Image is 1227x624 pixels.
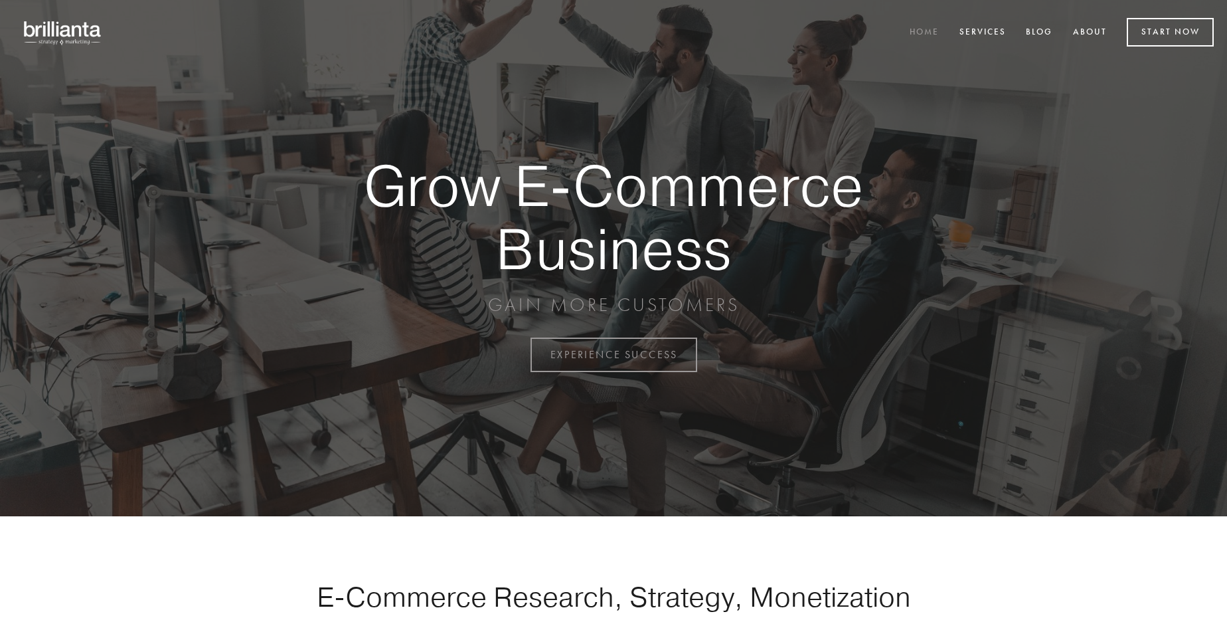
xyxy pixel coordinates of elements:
h1: E-Commerce Research, Strategy, Monetization [275,580,952,613]
strong: Grow E-Commerce Business [317,154,910,280]
a: Blog [1017,22,1061,44]
img: brillianta - research, strategy, marketing [13,13,113,52]
a: Start Now [1127,18,1214,47]
a: EXPERIENCE SUCCESS [531,338,697,372]
p: GAIN MORE CUSTOMERS [317,293,910,317]
a: About [1064,22,1115,44]
a: Home [901,22,947,44]
a: Services [951,22,1015,44]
